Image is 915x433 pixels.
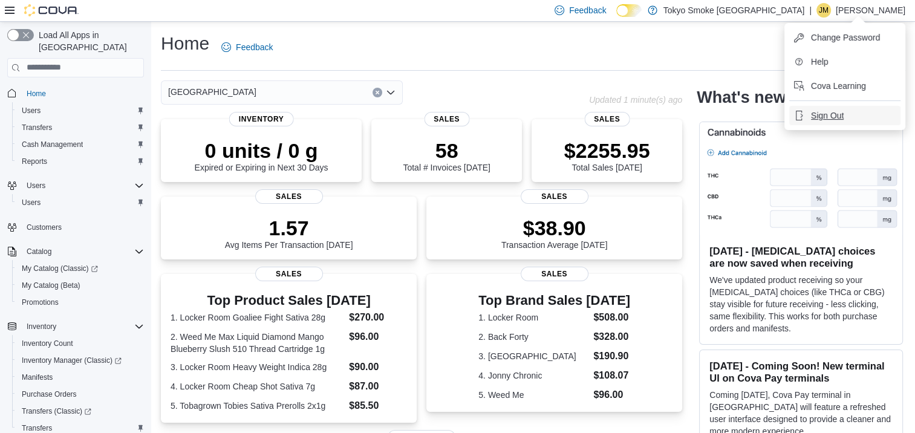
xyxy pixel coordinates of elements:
span: Sales [521,189,588,204]
button: Clear input [373,88,382,97]
div: Transaction Average [DATE] [501,216,608,250]
button: Cova Learning [789,76,900,96]
dd: $87.00 [349,379,407,394]
p: We've updated product receiving so your [MEDICAL_DATA] choices (like THCa or CBG) stay visible fo... [709,274,893,334]
span: JM [819,3,829,18]
button: Reports [12,153,149,170]
a: Customers [22,220,67,235]
span: Promotions [22,298,59,307]
span: Inventory Count [22,339,73,348]
a: Users [17,103,45,118]
span: Home [27,89,46,99]
a: Transfers [17,120,57,135]
dt: 1. Locker Room Goaliee Fight Sativa 28g [171,311,344,324]
h1: Home [161,31,209,56]
span: Cash Management [22,140,83,149]
span: Help [811,56,829,68]
a: My Catalog (Classic) [17,261,103,276]
span: Sales [255,267,323,281]
span: Customers [27,223,62,232]
button: Purchase Orders [12,386,149,403]
span: Inventory Count [17,336,144,351]
span: Inventory Manager (Classic) [22,356,122,365]
a: Inventory Manager (Classic) [17,353,126,368]
span: Users [22,198,41,207]
span: Purchase Orders [17,387,144,402]
dt: 4. Locker Room Cheap Shot Sativa 7g [171,380,344,392]
span: Inventory [27,322,56,331]
button: Home [2,85,149,102]
dd: $108.07 [593,368,630,383]
button: Users [12,194,149,211]
dd: $328.00 [593,330,630,344]
div: James Mussellam [816,3,831,18]
img: Cova [24,4,79,16]
input: Dark Mode [616,4,642,17]
dt: 2. Back Forty [478,331,588,343]
h3: [DATE] - [MEDICAL_DATA] choices are now saved when receiving [709,245,893,269]
span: Load All Apps in [GEOGRAPHIC_DATA] [34,29,144,53]
p: 0 units / 0 g [195,138,328,163]
span: Home [22,86,144,101]
dt: 2. Weed Me Max Liquid Diamond Mango Blueberry Slush 510 Thread Cartridge 1g [171,331,344,355]
button: Transfers [12,119,149,136]
span: My Catalog (Beta) [22,281,80,290]
span: Feedback [236,41,273,53]
span: Cash Management [17,137,144,152]
a: Purchase Orders [17,387,82,402]
span: Inventory [229,112,294,126]
span: Reports [17,154,144,169]
button: Help [789,52,900,71]
span: Catalog [22,244,144,259]
span: Transfers (Classic) [22,406,91,416]
span: Transfers (Classic) [17,404,144,418]
span: Reports [22,157,47,166]
dd: $85.50 [349,399,407,413]
a: Manifests [17,370,57,385]
span: Sales [521,267,588,281]
span: Catalog [27,247,51,256]
a: Home [22,86,51,101]
span: Manifests [17,370,144,385]
dd: $270.00 [349,310,407,325]
span: Purchase Orders [22,389,77,399]
span: [GEOGRAPHIC_DATA] [168,85,256,99]
span: Users [22,178,144,193]
button: Inventory [22,319,61,334]
button: Change Password [789,28,900,47]
span: Feedback [569,4,606,16]
a: Reports [17,154,52,169]
h3: [DATE] - Coming Soon! New terminal UI on Cova Pay terminals [709,360,893,384]
dd: $96.00 [593,388,630,402]
span: Sales [255,189,323,204]
p: $38.90 [501,216,608,240]
span: Transfers [22,423,52,433]
a: Users [17,195,45,210]
dt: 1. Locker Room [478,311,588,324]
p: | [809,3,812,18]
button: Manifests [12,369,149,386]
span: Users [17,195,144,210]
dt: 3. [GEOGRAPHIC_DATA] [478,350,588,362]
span: Sign Out [811,109,844,122]
a: Feedback [217,35,278,59]
a: Transfers (Classic) [12,403,149,420]
a: Cash Management [17,137,88,152]
span: Transfers [22,123,52,132]
dd: $90.00 [349,360,407,374]
a: Inventory Manager (Classic) [12,352,149,369]
dt: 3. Locker Room Heavy Weight Indica 28g [171,361,344,373]
button: Inventory Count [12,335,149,352]
span: Cova Learning [811,80,866,92]
div: Total # Invoices [DATE] [403,138,490,172]
div: Total Sales [DATE] [564,138,650,172]
p: $2255.95 [564,138,650,163]
span: My Catalog (Beta) [17,278,144,293]
p: 1.57 [225,216,353,240]
button: Customers [2,218,149,236]
span: Users [27,181,45,190]
a: Promotions [17,295,63,310]
h2: What's new [697,88,786,107]
span: Users [22,106,41,116]
p: Updated 1 minute(s) ago [589,95,682,105]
